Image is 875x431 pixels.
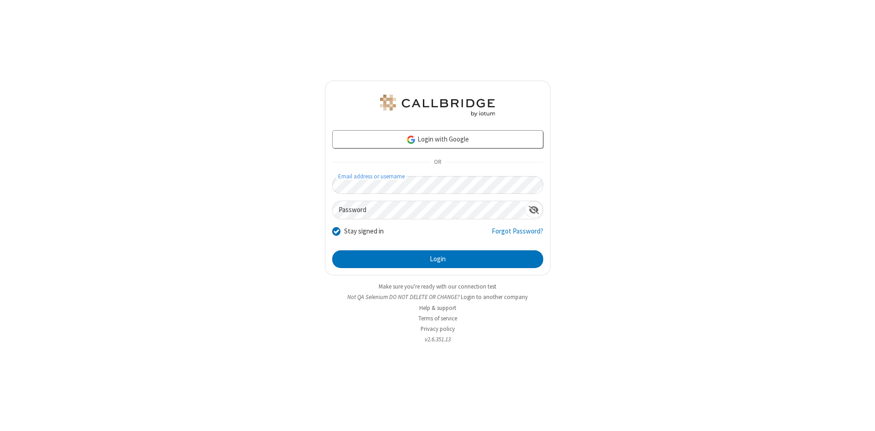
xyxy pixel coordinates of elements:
a: Make sure you're ready with our connection test [379,283,496,290]
a: Forgot Password? [492,226,543,243]
li: v2.6.351.13 [325,335,551,344]
iframe: Chat [852,407,868,425]
input: Email address or username [332,176,543,194]
a: Terms of service [418,314,457,322]
a: Help & support [419,304,456,312]
label: Stay signed in [344,226,384,237]
li: Not QA Selenium DO NOT DELETE OR CHANGE? [325,293,551,301]
span: OR [430,156,445,169]
a: Login with Google [332,130,543,148]
input: Password [333,201,525,219]
div: Show password [525,201,543,218]
button: Login [332,250,543,269]
img: QA Selenium DO NOT DELETE OR CHANGE [378,95,497,117]
img: google-icon.png [406,135,416,145]
button: Login to another company [461,293,528,301]
a: Privacy policy [421,325,455,333]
